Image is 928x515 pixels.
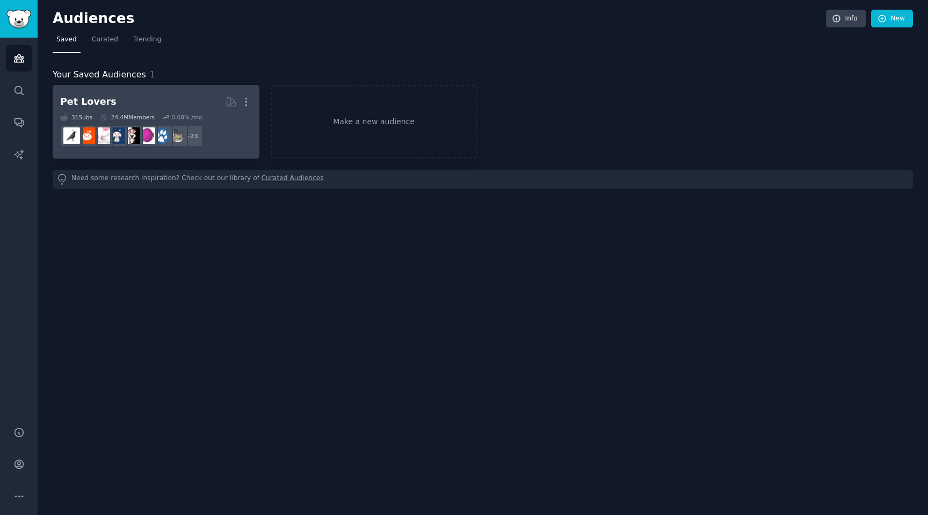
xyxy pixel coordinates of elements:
img: dogs [154,127,170,144]
div: 0.68 % /mo [171,113,202,121]
a: Pet Lovers31Subs24.4MMembers0.68% /mo+23catsdogsAquariumsparrotsdogswithjobsRATSBeardedDragonsbir... [53,85,259,159]
img: cats [169,127,185,144]
img: birding [63,127,80,144]
div: Pet Lovers [60,95,117,109]
a: Saved [53,31,81,53]
a: Info [826,10,866,28]
a: Curated [88,31,122,53]
span: 1 [150,69,155,80]
h2: Audiences [53,10,826,27]
a: Curated Audiences [262,174,324,185]
img: BeardedDragons [78,127,95,144]
img: RATS [93,127,110,144]
img: dogswithjobs [108,127,125,144]
img: GummySearch logo [6,10,31,28]
a: Make a new audience [271,85,477,159]
span: Saved [56,35,77,45]
span: Trending [133,35,161,45]
img: Aquariums [139,127,155,144]
span: Curated [92,35,118,45]
a: Trending [129,31,165,53]
div: Need some research inspiration? Check out our library of [53,170,913,189]
div: 24.4M Members [100,113,155,121]
img: parrots [124,127,140,144]
div: + 23 [180,125,203,147]
a: New [871,10,913,28]
div: 31 Sub s [60,113,92,121]
span: Your Saved Audiences [53,68,146,82]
